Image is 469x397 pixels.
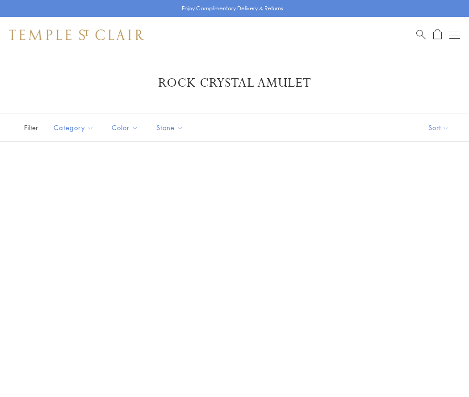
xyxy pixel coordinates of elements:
[408,114,469,141] button: Show sort by
[150,118,190,138] button: Stone
[182,4,283,13] p: Enjoy Complimentary Delivery & Returns
[152,122,190,133] span: Stone
[22,75,447,91] h1: Rock Crystal Amulet
[449,30,460,40] button: Open navigation
[105,118,145,138] button: Color
[47,118,100,138] button: Category
[433,29,442,40] a: Open Shopping Bag
[49,122,100,133] span: Category
[9,30,144,40] img: Temple St. Clair
[416,29,426,40] a: Search
[107,122,145,133] span: Color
